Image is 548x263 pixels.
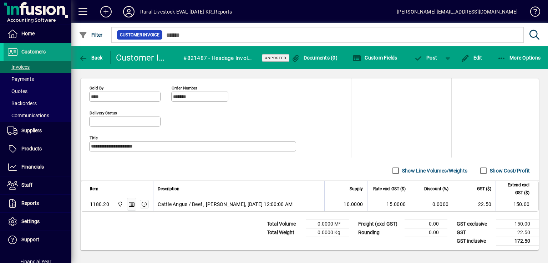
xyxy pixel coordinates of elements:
[4,85,71,97] a: Quotes
[90,110,117,115] mat-label: Delivery status
[4,25,71,43] a: Home
[351,51,399,64] button: Custom Fields
[372,201,406,208] div: 15.0000
[90,135,98,140] mat-label: Title
[4,61,71,73] a: Invoices
[21,31,35,36] span: Home
[77,29,105,41] button: Filter
[410,197,453,211] td: 0.0000
[4,176,71,194] a: Staff
[4,109,71,122] a: Communications
[4,231,71,249] a: Support
[4,122,71,140] a: Suppliers
[21,164,44,170] span: Financials
[459,51,484,64] button: Edit
[158,185,179,193] span: Description
[120,31,159,38] span: Customer Invoice
[4,158,71,176] a: Financials
[496,228,539,237] td: 22.50
[90,185,98,193] span: Item
[496,237,539,246] td: 172.50
[90,201,109,208] div: 1180.20
[183,52,253,64] div: #821487 - Headage Invoice 3511368
[373,185,406,193] span: Rate excl GST ($)
[21,128,42,133] span: Suppliers
[4,213,71,231] a: Settings
[477,185,491,193] span: GST ($)
[411,51,441,64] button: Post
[401,167,467,174] label: Show Line Volumes/Weights
[306,228,349,237] td: 0.0000 Kg
[71,51,111,64] app-page-header-button: Back
[7,113,49,118] span: Communications
[95,5,117,18] button: Add
[350,185,363,193] span: Supply
[497,55,541,61] span: More Options
[79,32,103,38] span: Filter
[344,201,363,208] span: 10.0000
[79,55,103,61] span: Back
[140,6,232,17] div: Rural Livestock EVAL [DATE] KR_Reports
[4,97,71,109] a: Backorders
[4,73,71,85] a: Payments
[116,200,124,208] span: John Harrison
[21,237,39,242] span: Support
[397,6,518,17] div: [PERSON_NAME] [EMAIL_ADDRESS][DOMAIN_NAME]
[453,197,496,211] td: 22.50
[117,5,140,18] button: Profile
[21,182,32,188] span: Staff
[496,197,538,211] td: 150.00
[525,1,539,25] a: Knowledge Base
[488,167,530,174] label: Show Cost/Profit
[263,228,306,237] td: Total Weight
[7,76,34,82] span: Payments
[355,228,405,237] td: Rounding
[500,181,529,197] span: Extend excl GST ($)
[496,220,539,228] td: 150.00
[7,100,37,106] span: Backorders
[414,55,437,61] span: ost
[426,55,430,61] span: P
[116,52,169,63] div: Customer Invoice
[405,220,447,228] td: 0.00
[265,56,286,60] span: Unposted
[424,185,448,193] span: Discount (%)
[496,51,543,64] button: More Options
[4,195,71,212] a: Reports
[21,49,46,55] span: Customers
[355,220,405,228] td: Freight (excl GST)
[405,228,447,237] td: 0.00
[21,218,40,224] span: Settings
[158,201,293,208] span: Cattle Angus / Beef , [PERSON_NAME], [DATE] 12:00:00 AM
[263,220,306,228] td: Total Volume
[21,200,39,206] span: Reports
[453,220,496,228] td: GST exclusive
[291,55,338,61] span: Documents (0)
[7,64,30,70] span: Invoices
[21,146,42,151] span: Products
[4,140,71,158] a: Products
[7,88,27,94] span: Quotes
[289,51,339,64] button: Documents (0)
[306,220,349,228] td: 0.0000 M³
[352,55,397,61] span: Custom Fields
[453,228,496,237] td: GST
[77,51,105,64] button: Back
[172,85,197,90] mat-label: Order number
[461,55,482,61] span: Edit
[90,85,103,90] mat-label: Sold by
[453,237,496,246] td: GST inclusive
